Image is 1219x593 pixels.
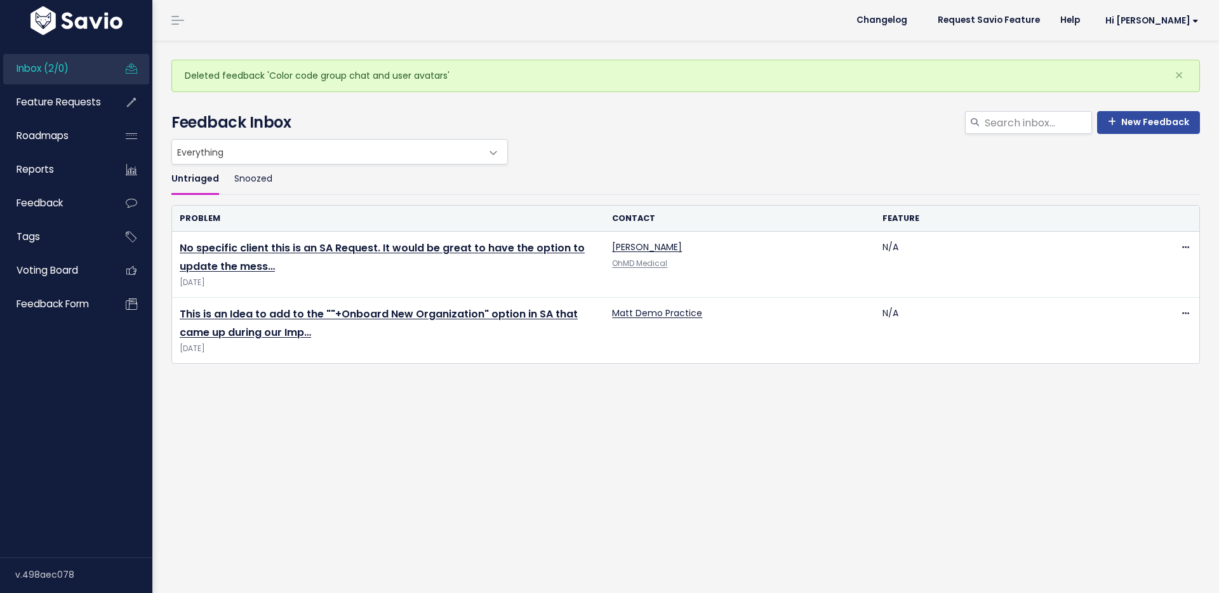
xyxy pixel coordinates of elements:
span: Voting Board [17,263,78,277]
a: Voting Board [3,256,105,285]
span: Tags [17,230,40,243]
a: Feedback [3,189,105,218]
a: Untriaged [171,164,219,194]
button: Close [1162,60,1196,91]
a: Inbox (2/0) [3,54,105,83]
a: Matt Demo Practice [612,307,702,319]
ul: Filter feature requests [171,164,1200,194]
a: OhMD Medical [612,258,667,269]
a: Roadmaps [3,121,105,150]
span: Feedback [17,196,63,210]
a: Hi [PERSON_NAME] [1090,11,1209,30]
td: N/A [875,232,1145,298]
span: Hi [PERSON_NAME] [1105,16,1199,25]
span: [DATE] [180,342,597,356]
img: logo-white.9d6f32f41409.svg [27,6,126,35]
a: Feedback form [3,290,105,319]
span: Feature Requests [17,95,101,109]
span: Everything [171,139,508,164]
a: New Feedback [1097,111,1200,134]
th: Problem [172,206,604,232]
span: Inbox (2/0) [17,62,69,75]
th: Contact [604,206,875,232]
a: This is an Idea to add to the ""+Onboard New Organization" option in SA that came up during our Imp… [180,307,578,340]
span: Everything [172,140,482,164]
input: Search inbox... [983,111,1092,134]
a: Request Savio Feature [928,11,1050,30]
div: v.498aec078 [15,558,152,591]
span: × [1175,65,1183,86]
span: Roadmaps [17,129,69,142]
a: Help [1050,11,1090,30]
div: Deleted feedback 'Color code group chat and user avatars' [171,60,1200,92]
a: [PERSON_NAME] [612,241,682,253]
a: Tags [3,222,105,251]
h4: Feedback Inbox [171,111,1200,134]
td: N/A [875,298,1145,364]
a: No specific client this is an SA Request. It would be great to have the option to update the mess… [180,241,585,274]
span: Changelog [856,16,907,25]
th: Feature [875,206,1145,232]
span: Reports [17,163,54,176]
a: Feature Requests [3,88,105,117]
span: [DATE] [180,276,597,290]
span: Feedback form [17,297,89,310]
a: Reports [3,155,105,184]
a: Snoozed [234,164,272,194]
